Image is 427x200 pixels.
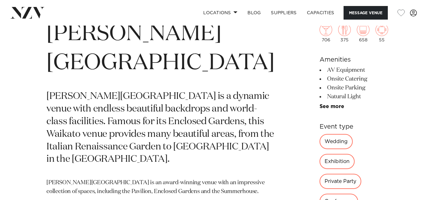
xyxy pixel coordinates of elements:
div: 658 [357,23,369,42]
li: Natural Light [320,92,388,101]
div: 375 [338,23,351,42]
li: AV Equipment [320,66,388,75]
h6: Amenities [320,55,388,64]
img: meeting.png [375,23,388,36]
button: Message Venue [344,6,388,20]
p: [PERSON_NAME][GEOGRAPHIC_DATA] is a dynamic venue with endless beautiful backdrops and world-clas... [46,90,275,166]
div: Private Party [320,174,361,189]
div: Exhibition [320,154,355,169]
img: dining.png [338,23,351,36]
h1: [PERSON_NAME][GEOGRAPHIC_DATA] [46,20,275,78]
a: BLOG [242,6,266,20]
img: theatre.png [357,23,369,36]
div: 55 [375,23,388,42]
div: Wedding [320,134,353,149]
a: Locations [198,6,242,20]
li: Onsite Catering [320,75,388,83]
div: 706 [320,23,332,42]
img: cocktail.png [320,23,332,36]
img: nzv-logo.png [10,7,45,18]
a: SUPPLIERS [266,6,302,20]
li: Onsite Parking [320,83,388,92]
a: Capacities [302,6,339,20]
h6: Event type [320,122,388,131]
